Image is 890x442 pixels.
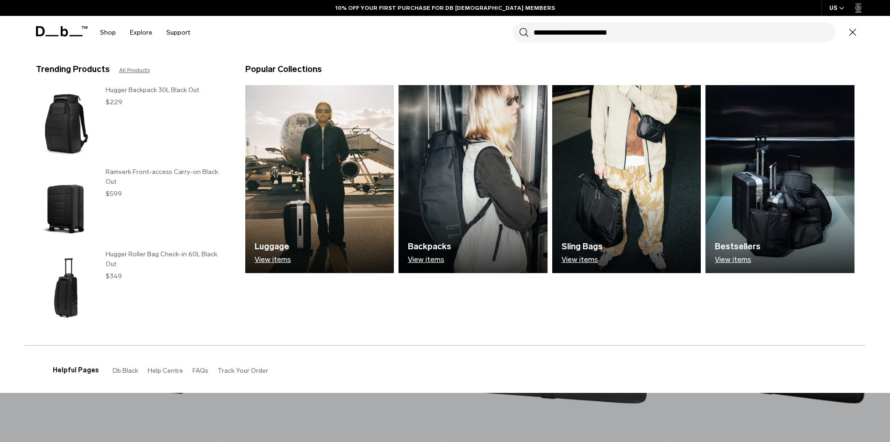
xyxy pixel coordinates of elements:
span: $349 [106,272,122,280]
a: FAQs [192,367,208,375]
img: Db [552,85,701,273]
a: Support [166,16,190,49]
img: Hugger Backpack 30L Black Out [36,85,96,162]
h3: Trending Products [36,63,110,76]
a: Db Bestsellers View items [705,85,854,273]
p: View items [562,255,603,264]
p: View items [715,255,761,264]
h3: Bestsellers [715,240,761,253]
h3: Popular Collections [245,63,322,76]
h3: Luggage [255,240,291,253]
a: 10% OFF YOUR FIRST PURCHASE FOR DB [DEMOGRAPHIC_DATA] MEMBERS [335,4,555,12]
img: Hugger Roller Bag Check-in 60L Black Out [36,249,96,326]
h3: Hugger Backpack 30L Black Out [106,85,227,95]
a: Shop [100,16,116,49]
a: Ramverk Front-access Carry-on Black Out Ramverk Front-access Carry-on Black Out $599 [36,167,227,244]
p: View items [255,255,291,264]
a: Db Backpacks View items [399,85,548,273]
a: Explore [130,16,152,49]
a: Db Luggage View items [245,85,394,273]
nav: Main Navigation [93,16,197,49]
p: View items [408,255,451,264]
h3: Helpful Pages [53,365,99,375]
h3: Sling Bags [562,240,603,253]
span: $229 [106,98,122,106]
span: $599 [106,190,122,198]
img: Ramverk Front-access Carry-on Black Out [36,167,96,244]
a: Db Sling Bags View items [552,85,701,273]
a: All Products [119,66,150,74]
a: Hugger Roller Bag Check-in 60L Black Out Hugger Roller Bag Check-in 60L Black Out $349 [36,249,227,326]
h3: Backpacks [408,240,451,253]
a: Help Centre [148,367,183,375]
img: Db [399,85,548,273]
img: Db [705,85,854,273]
h3: Hugger Roller Bag Check-in 60L Black Out [106,249,227,269]
img: Db [245,85,394,273]
h3: Ramverk Front-access Carry-on Black Out [106,167,227,187]
a: Track Your Order [218,367,268,375]
a: Hugger Backpack 30L Black Out Hugger Backpack 30L Black Out $229 [36,85,227,162]
a: Db Black [113,367,138,375]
